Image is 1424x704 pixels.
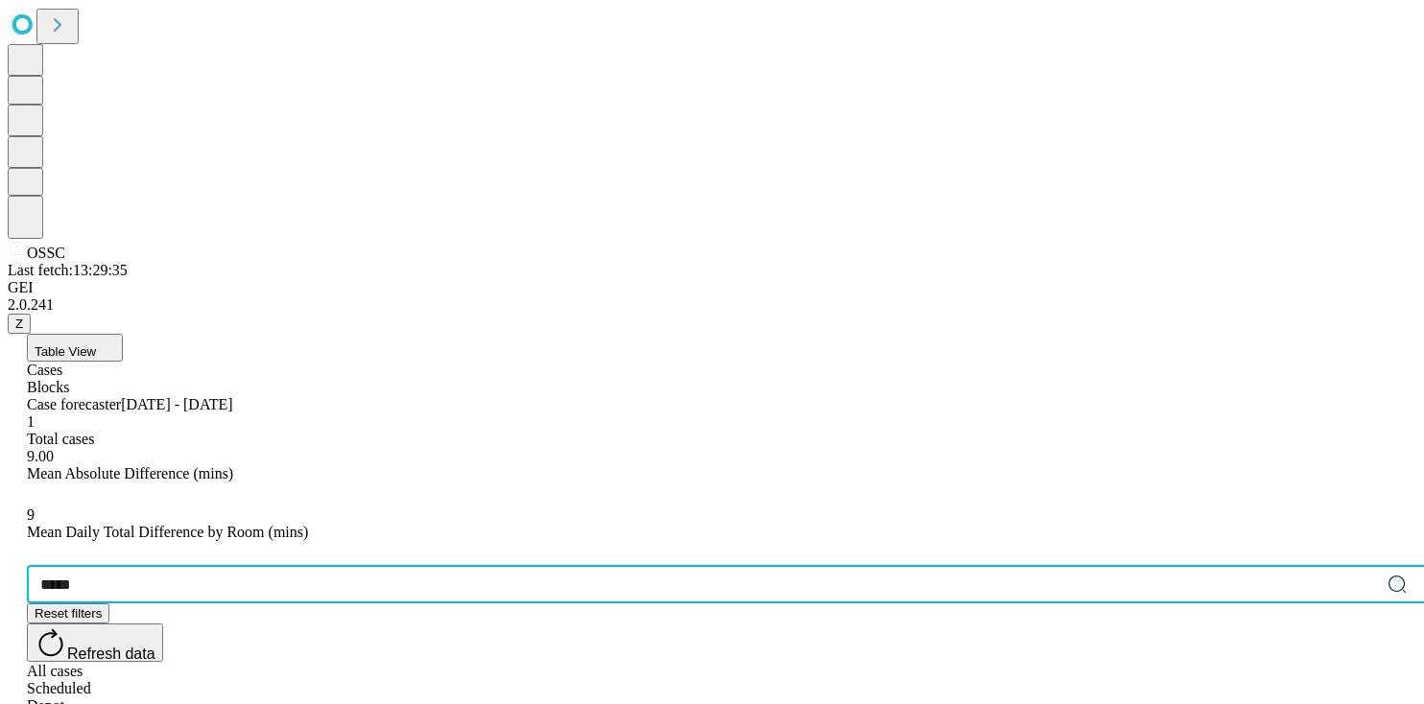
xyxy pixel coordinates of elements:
[8,262,128,278] span: Last fetch: 13:29:35
[67,645,155,662] span: Refresh data
[27,603,109,623] button: Reset filters
[35,344,96,359] span: Table View
[27,245,65,261] span: OSSC
[27,465,233,481] span: Mean Absolute Difference (mins)
[27,448,54,464] span: 9.00
[35,606,102,621] span: Reset filters
[15,317,23,331] span: Z
[8,314,31,334] button: Z
[8,279,1416,296] div: GEI
[121,396,232,412] span: [DATE] - [DATE]
[27,506,35,523] span: 9
[27,334,123,362] button: Table View
[27,396,121,412] span: Case forecaster
[27,431,94,447] span: Total cases
[8,296,1416,314] div: 2.0.241
[27,524,308,540] span: Mean Daily Total Difference by Room (mins)
[27,413,35,430] span: 1
[27,623,163,662] button: Refresh data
